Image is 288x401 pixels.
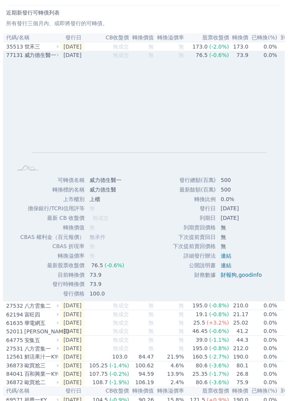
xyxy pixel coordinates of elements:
[24,336,57,344] div: 安集五
[149,320,154,326] span: 無
[60,370,85,378] td: [DATE]
[164,251,216,261] td: 詳細發行辦法
[6,379,23,386] div: 36872
[209,363,229,369] span: (-3.6%)
[179,303,184,309] span: 無
[24,302,57,310] div: 八方雲集二
[24,379,57,386] div: 歐買尬二
[209,337,229,343] span: (-1.1%)
[85,33,129,42] th: CB收盤價
[249,302,278,310] td: 0.0%
[185,33,229,42] th: 股票收盤價
[185,387,229,396] th: 股票收盤價
[164,223,216,232] td: 到期賣回價格
[249,353,278,362] td: 0.0%
[149,337,154,343] span: 無
[20,223,85,232] td: 轉換價值
[194,336,209,344] div: 39.0
[60,361,85,370] td: [DATE]
[179,337,184,343] span: 無
[229,33,249,42] th: 轉換價
[229,361,249,370] td: 80.1
[191,328,209,335] div: 46.45
[85,175,130,185] td: 威力德生醫一
[155,361,185,370] td: 4.6%
[20,185,85,195] td: 轉換標的名稱
[91,379,109,386] div: 108.7
[191,370,209,378] div: 25.35
[149,52,154,58] span: 無
[93,215,109,221] span: 無成交
[6,311,23,318] div: 62194
[216,270,268,280] td: ,
[89,243,95,249] span: 無
[6,19,282,27] p: 所有發行三個月內、或即將發行的可轉債。
[24,311,57,318] div: 富旺四
[89,261,104,270] div: 76.5
[207,320,229,326] span: (+3.2%)
[89,253,95,259] span: 無
[155,378,185,387] td: 2.4%
[149,328,154,334] span: 無
[85,289,130,299] td: 100.0
[85,279,130,289] td: 73.9
[229,378,249,387] td: 75.9
[60,51,85,59] td: [DATE]
[155,387,185,396] th: 轉換溢價率
[149,44,154,50] span: 無
[229,42,249,51] td: 173.0
[3,387,60,396] th: 代碼/名稱
[113,328,129,334] span: 無成交
[60,344,85,353] td: [DATE]
[89,205,95,211] span: 無
[60,42,85,51] td: [DATE]
[209,303,229,309] span: (-0.8%)
[104,262,124,268] span: (-0.6%)
[6,345,23,352] div: 27531
[130,353,155,362] td: 84.47
[249,344,278,353] td: 0.0%
[239,272,262,278] a: goodinfo
[149,303,154,309] span: 無
[209,371,229,377] span: (-1.7%)
[130,378,155,387] td: 106.19
[209,354,229,360] span: (-2.7%)
[24,328,57,335] div: [PERSON_NAME]
[191,302,209,310] div: 195.0
[20,213,85,223] td: 最新 CB 收盤價
[6,302,23,310] div: 27532
[60,302,85,310] td: [DATE]
[60,387,85,396] th: 發行日
[229,344,249,353] td: 212.0
[149,346,154,352] span: 無
[130,370,155,378] td: 94.59
[6,336,23,344] div: 64775
[191,43,209,50] div: 173.0
[113,303,129,309] span: 無成交
[179,320,184,326] span: 無
[164,242,216,251] td: 下次提前賣回價格
[249,361,278,370] td: 0.0%
[24,43,57,50] div: 世禾三
[194,51,209,59] div: 76.5
[60,327,85,336] td: [DATE]
[249,378,278,387] td: 0.0%
[209,52,229,58] span: (-0.6%)
[229,310,249,319] td: 21.17
[111,353,129,361] div: 103.0
[88,370,109,378] div: 107.75
[229,51,249,59] td: 73.9
[194,379,209,386] div: 80.6
[3,33,60,42] th: 代碼/名稱
[85,387,129,396] th: CB收盤價
[20,270,85,280] td: 目前轉換價
[60,353,85,362] td: [DATE]
[24,319,57,327] div: 華電網五
[85,185,130,195] td: 威力德生醫
[20,242,85,251] td: CBAS 折現率
[249,370,278,378] td: 0.0%
[216,195,268,204] td: 0.0%
[194,311,209,318] div: 19.1
[216,232,268,242] td: 無
[164,232,216,242] td: 下次提前賣回日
